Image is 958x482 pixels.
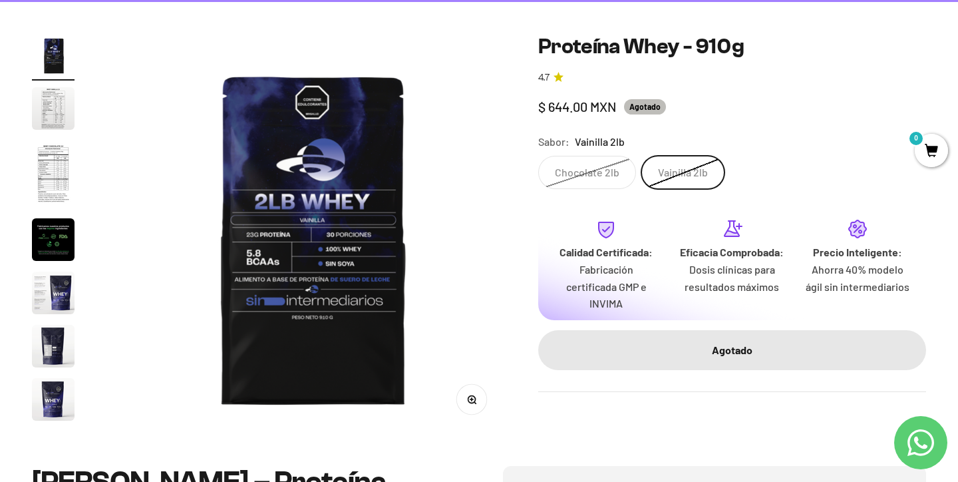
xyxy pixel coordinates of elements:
[538,71,926,85] a: 4.74.7 de 5.0 estrellas
[813,246,902,258] strong: Precio Inteligente:
[538,96,616,117] sale-price: $ 644.00 MXN
[32,272,75,314] img: Proteína Whey - 910g
[538,330,926,370] button: Agotado
[32,87,75,134] button: Ir al artículo 2
[32,218,75,265] button: Ir al artículo 4
[32,87,75,130] img: Proteína Whey - 910g
[32,218,75,261] img: Proteína Whey - 910g
[908,130,924,146] mark: 0
[575,133,625,150] span: Vainilla 2lb
[554,261,659,312] p: Fabricación certificada GMP e INVIMA
[32,140,75,212] button: Ir al artículo 3
[32,34,75,81] button: Ir al artículo 1
[538,133,569,150] legend: Sabor:
[538,34,926,59] h1: Proteína Whey - 910g
[32,272,75,318] button: Ir al artículo 5
[538,71,550,85] span: 4.7
[32,325,75,371] button: Ir al artículo 6
[32,34,75,77] img: Proteína Whey - 910g
[915,144,948,159] a: 0
[106,34,506,434] img: Proteína Whey - 910g
[32,140,75,208] img: Proteína Whey - 910g
[32,378,75,421] img: Proteína Whey - 910g
[32,378,75,425] button: Ir al artículo 7
[32,325,75,367] img: Proteína Whey - 910g
[565,342,899,359] div: Agotado
[680,246,784,258] strong: Eficacia Comprobada:
[806,261,910,295] p: Ahorra 40% modelo ágil sin intermediarios
[680,261,784,295] p: Dosis clínicas para resultados máximos
[559,246,653,258] strong: Calidad Certificada:
[624,99,666,115] sold-out-badge: Agotado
